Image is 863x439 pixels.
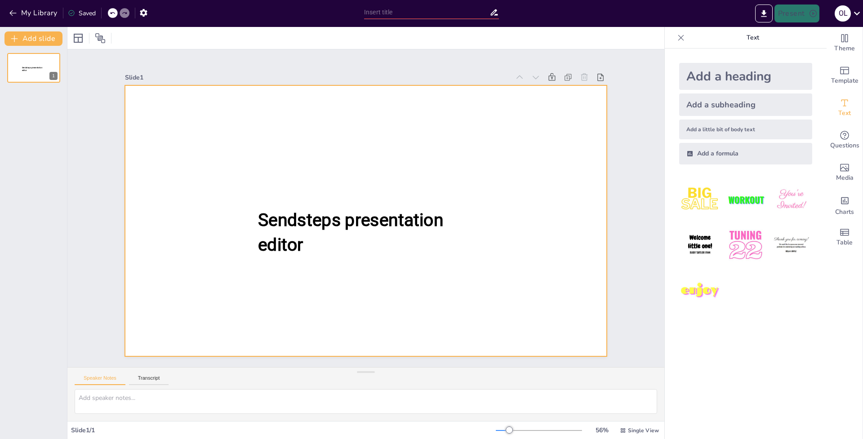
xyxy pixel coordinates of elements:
[835,207,854,217] span: Charts
[4,31,62,46] button: Add slide
[95,33,106,44] span: Position
[827,124,863,156] div: Get real-time input from your audience
[679,224,721,266] img: 4.jpeg
[679,179,721,221] img: 1.jpeg
[679,270,721,312] img: 7.jpeg
[591,426,613,435] div: 56 %
[774,4,819,22] button: Present
[49,72,58,80] div: 1
[679,120,812,139] div: Add a little bit of body text
[830,141,859,151] span: Questions
[838,108,851,118] span: Text
[7,53,60,83] div: 1
[835,5,851,22] div: O L
[725,224,766,266] img: 5.jpeg
[75,375,125,385] button: Speaker Notes
[831,76,859,86] span: Template
[725,179,766,221] img: 2.jpeg
[770,224,812,266] img: 6.jpeg
[827,221,863,253] div: Add a table
[679,93,812,116] div: Add a subheading
[827,27,863,59] div: Change the overall theme
[22,67,42,71] span: Sendsteps presentation editor
[834,44,855,53] span: Theme
[827,189,863,221] div: Add charts and graphs
[836,238,853,248] span: Table
[258,209,443,254] span: Sendsteps presentation editor
[827,59,863,92] div: Add ready made slides
[679,63,812,90] div: Add a heading
[835,4,851,22] button: O L
[827,156,863,189] div: Add images, graphics, shapes or video
[679,143,812,164] div: Add a formula
[688,27,818,49] p: Text
[827,92,863,124] div: Add text boxes
[68,9,96,18] div: Saved
[7,6,61,20] button: My Library
[836,173,854,183] span: Media
[125,73,510,82] div: Slide 1
[755,4,773,22] button: Export to PowerPoint
[71,426,496,435] div: Slide 1 / 1
[364,6,489,19] input: Insert title
[628,427,659,434] span: Single View
[770,179,812,221] img: 3.jpeg
[129,375,169,385] button: Transcript
[71,31,85,45] div: Layout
